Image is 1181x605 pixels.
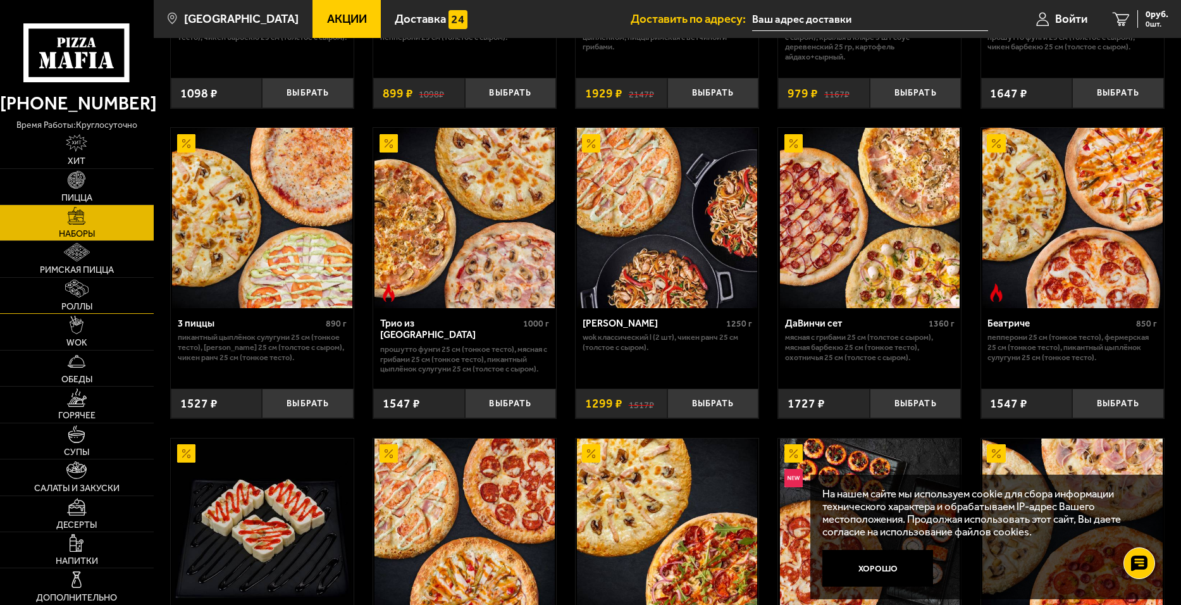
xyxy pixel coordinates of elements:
[629,397,654,409] s: 1517 ₽
[929,318,955,329] span: 1360 г
[784,469,803,487] img: Новинка
[667,389,759,419] button: Выбрать
[56,521,97,530] span: Десерты
[780,128,960,308] img: ДаВинчи сет
[987,332,1157,362] p: Пепперони 25 см (тонкое тесто), Фермерская 25 см (тонкое тесто), Пикантный цыплёнок сулугуни 25 с...
[629,87,654,99] s: 2147 ₽
[178,318,323,330] div: 3 пиццы
[61,194,92,203] span: Пицца
[373,128,556,308] a: АкционныйОстрое блюдоТрио из Рио
[990,87,1027,99] span: 1647 ₽
[982,128,1163,308] img: Беатриче
[448,10,467,28] img: 15daf4d41897b9f0e9f617042186c801.svg
[66,339,87,347] span: WOK
[184,13,299,25] span: [GEOGRAPHIC_DATA]
[870,389,961,419] button: Выбрать
[171,128,354,308] a: Акционный3 пиццы
[1146,20,1168,28] span: 0 шт.
[752,8,988,31] input: Ваш адрес доставки
[465,389,557,419] button: Выбрать
[177,444,195,463] img: Акционный
[172,128,352,308] img: 3 пиццы
[419,87,444,99] s: 1098 ₽
[631,13,752,25] span: Доставить по адресу:
[582,134,600,153] img: Акционный
[380,284,398,302] img: Острое блюдо
[180,397,218,409] span: 1527 ₽
[784,134,803,153] img: Акционный
[395,13,446,25] span: Доставка
[1072,78,1164,108] button: Выбрать
[990,397,1027,409] span: 1547 ₽
[40,266,114,275] span: Римская пицца
[785,22,955,61] p: Пикантный цыплёнок сулугуни 25 см (толстое с сыром), крылья в кляре 5 шт соус деревенский 25 гр, ...
[56,557,98,566] span: Напитки
[987,284,1005,302] img: Острое блюдо
[1146,10,1168,19] span: 0 руб.
[383,397,420,409] span: 1547 ₽
[326,318,347,329] span: 890 г
[380,444,398,463] img: Акционный
[987,444,1005,463] img: Акционный
[34,484,120,493] span: Салаты и закуски
[585,87,622,99] span: 1929 ₽
[583,318,723,330] div: [PERSON_NAME]
[785,332,955,362] p: Мясная с грибами 25 см (толстое с сыром), Мясная Барбекю 25 см (тонкое тесто), Охотничья 25 см (т...
[582,444,600,463] img: Акционный
[576,128,758,308] a: АкционныйВилла Капри
[981,128,1164,308] a: АкционныйОстрое блюдоБеатриче
[68,157,85,166] span: Хит
[583,332,752,352] p: Wok классический L (2 шт), Чикен Ранч 25 см (толстое с сыром).
[327,13,367,25] span: Акции
[785,318,925,330] div: ДаВинчи сет
[380,318,521,341] div: Трио из [GEOGRAPHIC_DATA]
[59,230,95,239] span: Наборы
[788,397,825,409] span: 1727 ₽
[784,444,803,463] img: Акционный
[987,134,1005,153] img: Акционный
[778,128,961,308] a: АкционныйДаВинчи сет
[667,78,759,108] button: Выбрать
[870,78,961,108] button: Выбрать
[822,487,1144,539] p: На нашем сайте мы используем cookie для сбора информации технического характера и обрабатываем IP...
[262,78,354,108] button: Выбрать
[178,332,347,362] p: Пикантный цыплёнок сулугуни 25 см (тонкое тесто), [PERSON_NAME] 25 см (толстое с сыром), Чикен Ра...
[36,594,117,602] span: Дополнительно
[374,128,555,308] img: Трио из Рио
[585,397,622,409] span: 1299 ₽
[61,302,92,311] span: Роллы
[726,318,752,329] span: 1250 г
[61,375,92,384] span: Обеды
[1136,318,1157,329] span: 850 г
[180,87,218,99] span: 1098 ₽
[987,318,1133,330] div: Беатриче
[262,389,354,419] button: Выбрать
[380,344,550,374] p: Прошутто Фунги 25 см (тонкое тесто), Мясная с грибами 25 см (тонкое тесто), Пикантный цыплёнок су...
[380,134,398,153] img: Акционный
[1055,13,1087,25] span: Войти
[523,318,549,329] span: 1000 г
[1072,389,1164,419] button: Выбрать
[577,128,757,308] img: Вилла Капри
[177,134,195,153] img: Акционный
[824,87,850,99] s: 1167 ₽
[58,411,96,420] span: Горячее
[64,448,89,457] span: Супы
[822,550,933,587] button: Хорошо
[465,78,557,108] button: Выбрать
[788,87,818,99] span: 979 ₽
[383,87,413,99] span: 899 ₽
